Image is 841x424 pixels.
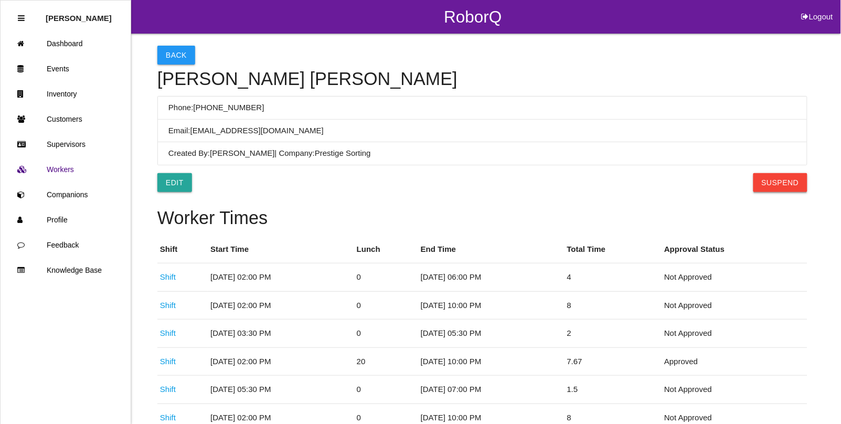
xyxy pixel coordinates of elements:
td: 20 [354,347,418,376]
button: Suspend [753,173,807,192]
th: Lunch [354,236,418,263]
td: [DATE] 07:00 PM [418,376,565,404]
td: 0 [354,320,418,348]
h4: Worker Times [157,208,807,228]
a: Workers [1,157,131,182]
a: Shift [160,357,176,366]
a: Edit [157,173,192,192]
td: 2 [565,320,662,348]
li: Phone: [PHONE_NUMBER] [158,97,807,120]
td: [DATE] 10:00 PM [418,291,565,320]
a: Knowledge Base [1,258,131,283]
td: [DATE] 03:30 PM [208,320,354,348]
a: Dashboard [1,31,131,56]
li: Email: [EMAIL_ADDRESS][DOMAIN_NAME] [158,120,807,143]
th: Shift [157,236,208,263]
td: Not Approved [662,320,807,348]
td: 0 [354,291,418,320]
li: Created By: [PERSON_NAME] | Company: Prestige Sorting [158,142,807,165]
td: 4 [565,263,662,292]
p: Rosie Blandino [46,6,112,23]
td: 0 [354,376,418,404]
td: 1.5 [565,376,662,404]
td: [DATE] 05:30 PM [208,376,354,404]
td: 8 [565,291,662,320]
td: [DATE] 02:00 PM [208,347,354,376]
td: [DATE] 06:00 PM [418,263,565,292]
a: Supervisors [1,132,131,157]
a: Shift [160,301,176,310]
th: Start Time [208,236,354,263]
a: Customers [1,107,131,132]
div: Close [18,6,25,31]
td: Not Approved [662,291,807,320]
td: Not Approved [662,376,807,404]
td: [DATE] 10:00 PM [418,347,565,376]
h4: [PERSON_NAME] [PERSON_NAME] [157,69,807,89]
td: [DATE] 02:00 PM [208,291,354,320]
th: Total Time [565,236,662,263]
td: [DATE] 05:30 PM [418,320,565,348]
a: Shift [160,385,176,394]
a: Profile [1,207,131,232]
a: Companions [1,182,131,207]
a: Inventory [1,81,131,107]
th: End Time [418,236,565,263]
a: Events [1,56,131,81]
td: [DATE] 02:00 PM [208,263,354,292]
td: Approved [662,347,807,376]
td: Not Approved [662,263,807,292]
td: 0 [354,263,418,292]
a: Shift [160,413,176,422]
a: Feedback [1,232,131,258]
a: Shift [160,328,176,337]
a: Shift [160,272,176,281]
button: Back [157,46,195,65]
th: Approval Status [662,236,807,263]
td: 7.67 [565,347,662,376]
